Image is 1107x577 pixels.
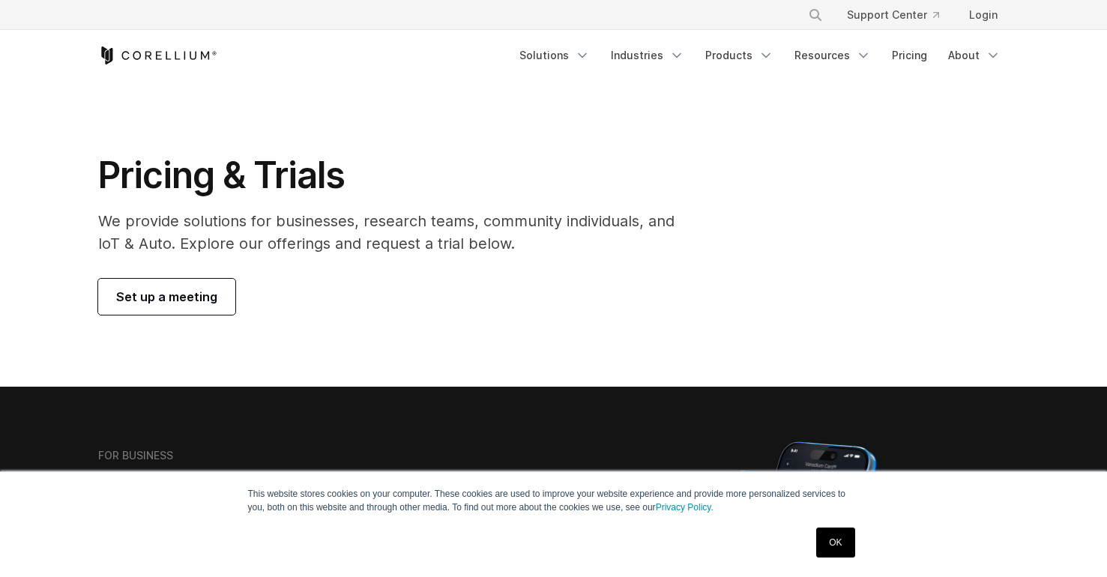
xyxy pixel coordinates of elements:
[656,502,714,513] a: Privacy Policy.
[248,487,860,514] p: This website stores cookies on your computer. These cookies are used to improve your website expe...
[883,42,936,69] a: Pricing
[510,42,1010,69] div: Navigation Menu
[98,279,235,315] a: Set up a meeting
[835,1,951,28] a: Support Center
[802,1,829,28] button: Search
[816,528,854,558] a: OK
[696,42,782,69] a: Products
[790,1,1010,28] div: Navigation Menu
[785,42,880,69] a: Resources
[98,210,696,255] p: We provide solutions for businesses, research teams, community individuals, and IoT & Auto. Explo...
[602,42,693,69] a: Industries
[116,288,217,306] span: Set up a meeting
[957,1,1010,28] a: Login
[98,153,696,198] h1: Pricing & Trials
[98,449,173,462] h6: FOR BUSINESS
[939,42,1010,69] a: About
[510,42,599,69] a: Solutions
[98,46,217,64] a: Corellium Home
